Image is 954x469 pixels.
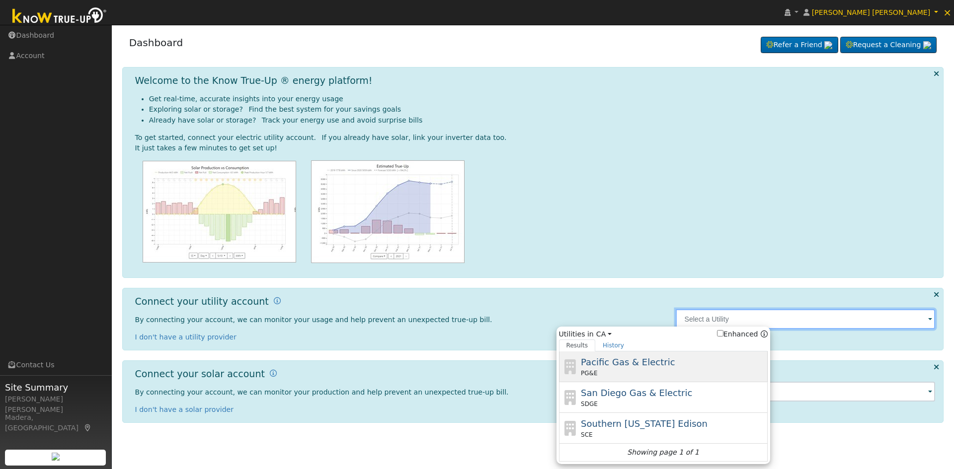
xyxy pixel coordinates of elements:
span: Site Summary [5,381,106,394]
a: Results [559,339,596,351]
span: By connecting your account, we can monitor your production and help prevent an unexpected true-up... [135,388,509,396]
h1: Welcome to the Know True-Up ® energy platform! [135,75,373,86]
a: History [595,339,632,351]
a: Map [83,424,92,432]
li: Get real-time, accurate insights into your energy usage [149,94,936,104]
span: PG&E [581,369,597,378]
a: Dashboard [129,37,183,49]
img: retrieve [923,41,931,49]
span: [PERSON_NAME] [PERSON_NAME] [812,8,930,16]
span: SCE [581,430,593,439]
span: San Diego Gas & Electric [581,388,692,398]
span: Show enhanced providers [717,329,768,339]
li: Exploring solar or storage? Find the best system for your savings goals [149,104,936,115]
img: retrieve [824,41,832,49]
a: Refer a Friend [761,37,838,54]
input: Select a Utility [676,309,936,329]
a: CA [596,329,612,339]
h1: Connect your utility account [135,296,269,307]
a: I don't have a solar provider [135,405,234,413]
div: Madera, [GEOGRAPHIC_DATA] [5,412,106,433]
a: I don't have a utility provider [135,333,237,341]
span: SDGE [581,400,598,408]
input: Enhanced [717,330,723,336]
img: Know True-Up [7,5,112,28]
h1: Connect your solar account [135,368,265,380]
span: By connecting your account, we can monitor your usage and help prevent an unexpected true-up bill. [135,316,492,324]
a: Request a Cleaning [840,37,937,54]
div: [PERSON_NAME] [PERSON_NAME] [5,394,106,415]
input: Select an Inverter [676,382,936,402]
div: It just takes a few minutes to get set up! [135,143,936,153]
span: Utilities in [559,329,768,339]
div: To get started, connect your electric utility account. If you already have solar, link your inver... [135,133,936,143]
img: retrieve [52,453,60,461]
span: Pacific Gas & Electric [581,357,675,367]
span: × [943,6,952,18]
span: Southern [US_STATE] Edison [581,418,708,429]
i: Showing page 1 of 1 [627,447,699,458]
li: Already have solar or storage? Track your energy use and avoid surprise bills [149,115,936,126]
label: Enhanced [717,329,758,339]
a: Enhanced Providers [761,330,768,338]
